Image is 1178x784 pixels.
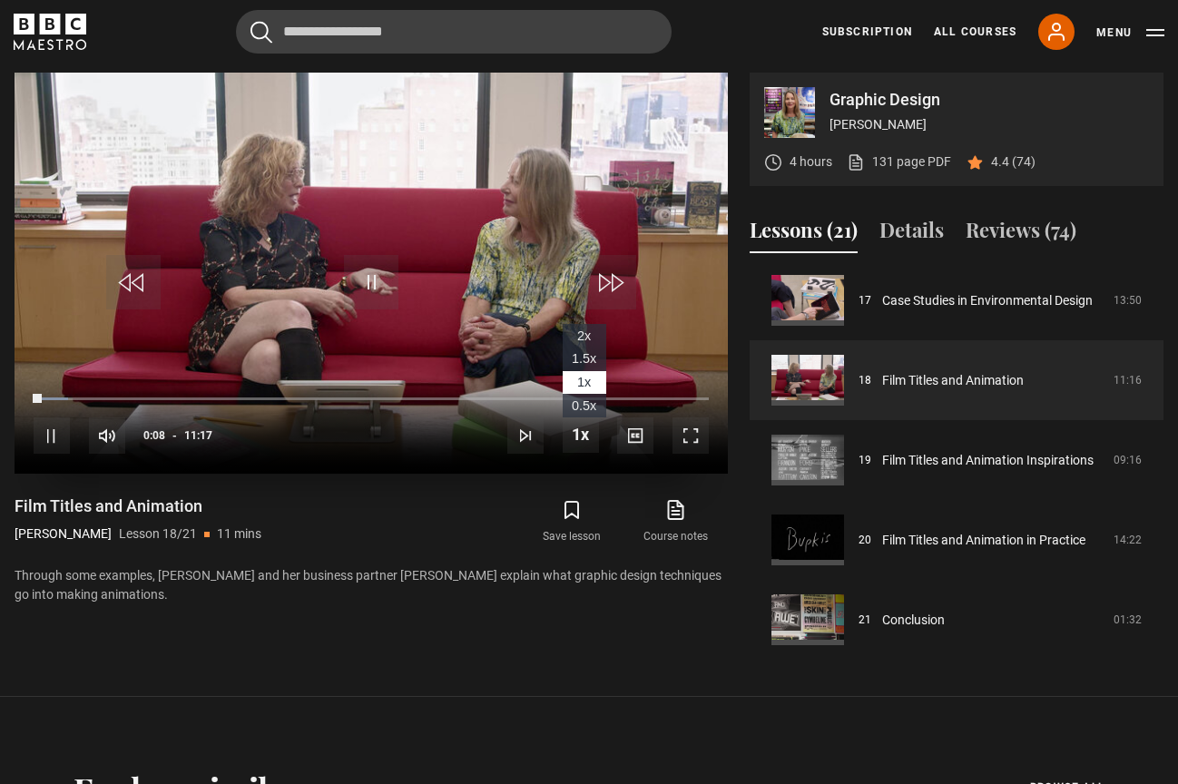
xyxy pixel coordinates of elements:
span: 2x [577,328,591,343]
p: 4.4 (74) [991,152,1036,171]
p: Lesson 18/21 [119,524,197,544]
div: Progress Bar [34,397,709,401]
a: All Courses [934,24,1016,40]
p: Through some examples, [PERSON_NAME] and her business partner [PERSON_NAME] explain what graphic ... [15,566,728,604]
span: - [172,429,177,442]
button: Playback Rate [563,416,599,453]
p: [PERSON_NAME] [830,115,1149,134]
span: 1.5x [572,351,596,366]
h1: Film Titles and Animation [15,495,261,517]
a: Film Titles and Animation [882,371,1024,390]
a: 131 page PDF [847,152,951,171]
button: Mute [89,417,125,454]
video-js: Video Player [15,73,728,474]
span: 0.5x [572,398,596,413]
a: Film Titles and Animation in Practice [882,531,1085,550]
input: Search [236,10,672,54]
button: Lessons (21) [750,215,858,253]
button: Submit the search query [250,21,272,44]
button: Fullscreen [672,417,709,454]
svg: BBC Maestro [14,14,86,50]
button: Save lesson [520,495,623,548]
a: Conclusion [882,611,945,630]
span: 1x [577,375,591,389]
a: Case Studies in Environmental Design [882,291,1093,310]
span: 11:17 [184,419,212,452]
button: Next Lesson [507,417,544,454]
a: Film Titles and Animation Inspirations [882,451,1094,470]
a: Course notes [624,495,728,548]
p: Graphic Design [830,92,1149,108]
span: 0:08 [143,419,165,452]
p: 4 hours [790,152,832,171]
button: Toggle navigation [1096,24,1164,42]
button: Reviews (74) [966,215,1076,253]
p: 11 mins [217,524,261,544]
button: Details [879,215,944,253]
button: Pause [34,417,70,454]
a: Subscription [822,24,912,40]
button: Captions [617,417,653,454]
p: [PERSON_NAME] [15,524,112,544]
